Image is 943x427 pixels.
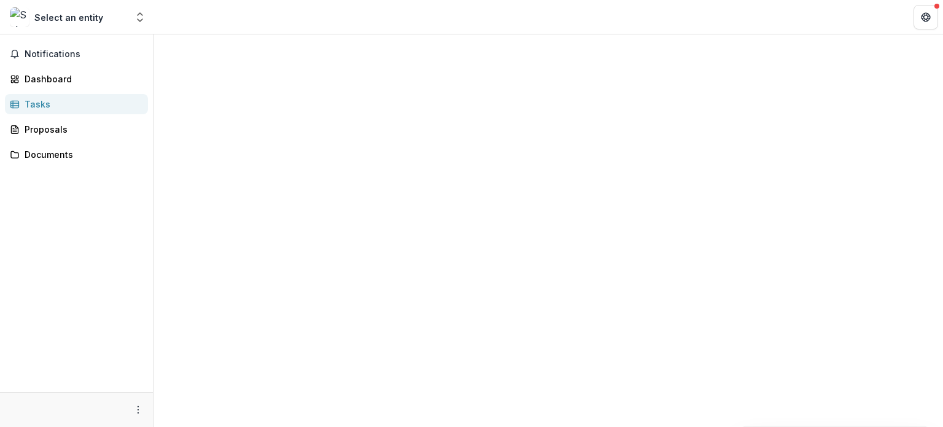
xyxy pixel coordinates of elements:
img: Select an entity [10,7,29,27]
button: Open entity switcher [131,5,149,29]
a: Dashboard [5,69,148,89]
a: Tasks [5,94,148,114]
button: Get Help [914,5,938,29]
button: Notifications [5,44,148,64]
a: Documents [5,144,148,165]
div: Proposals [25,123,138,136]
span: Notifications [25,49,143,60]
a: Proposals [5,119,148,139]
div: Tasks [25,98,138,111]
div: Documents [25,148,138,161]
div: Select an entity [34,11,103,24]
div: Dashboard [25,72,138,85]
button: More [131,402,146,417]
